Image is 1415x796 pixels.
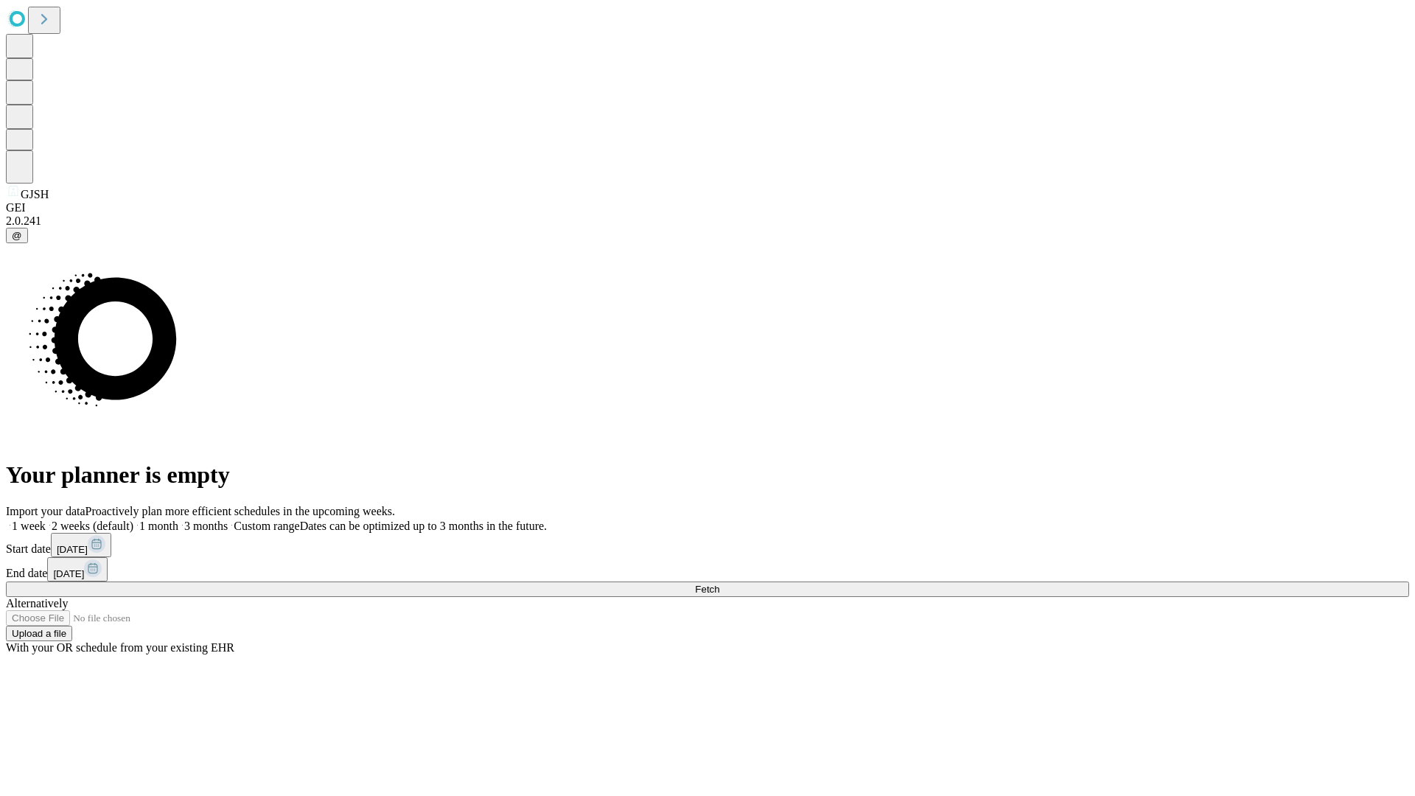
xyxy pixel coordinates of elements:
div: Start date [6,533,1409,557]
span: Dates can be optimized up to 3 months in the future. [300,520,547,532]
button: [DATE] [51,533,111,557]
span: Fetch [695,584,719,595]
div: GEI [6,201,1409,214]
button: @ [6,228,28,243]
span: 1 month [139,520,178,532]
span: Custom range [234,520,299,532]
span: Import your data [6,505,85,517]
span: 3 months [184,520,228,532]
button: Upload a file [6,626,72,641]
span: With your OR schedule from your existing EHR [6,641,234,654]
span: Proactively plan more efficient schedules in the upcoming weeks. [85,505,395,517]
span: 2 weeks (default) [52,520,133,532]
span: 1 week [12,520,46,532]
span: [DATE] [53,568,84,579]
button: [DATE] [47,557,108,582]
h1: Your planner is empty [6,461,1409,489]
button: Fetch [6,582,1409,597]
span: GJSH [21,188,49,200]
div: 2.0.241 [6,214,1409,228]
span: [DATE] [57,544,88,555]
span: Alternatively [6,597,68,610]
span: @ [12,230,22,241]
div: End date [6,557,1409,582]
